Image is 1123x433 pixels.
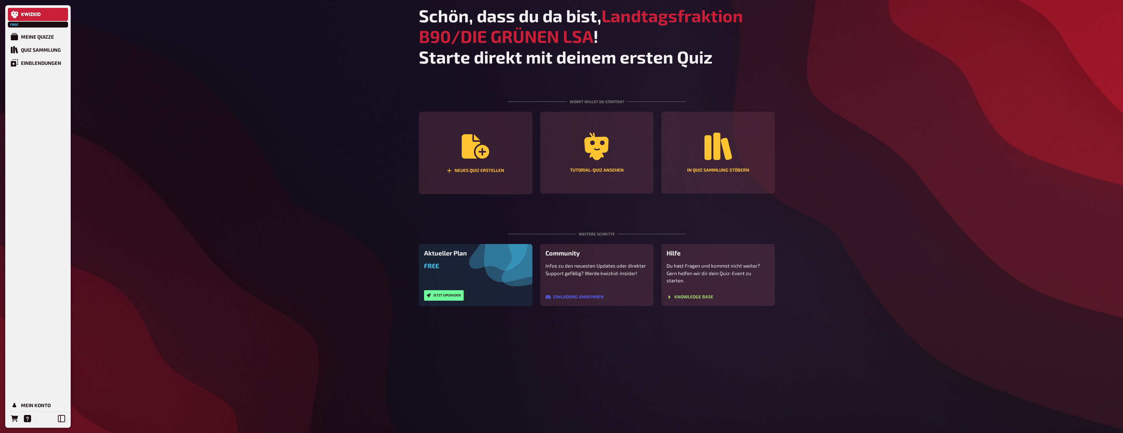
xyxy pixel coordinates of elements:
[8,412,21,425] a: Bestellungen
[545,295,604,301] a: Einladung annehmen
[21,402,51,408] div: Mein Konto
[8,399,68,412] a: Mein Konto
[508,83,686,112] div: Womit willst du starten?
[9,23,20,27] span: Free
[21,60,61,66] div: Einblendungen
[8,30,68,43] a: Meine Quizze
[545,294,604,300] button: Einladung annehmen
[419,5,743,47] span: Landtagsfraktion B90/DIE GRÜNEN LSA
[8,56,68,69] a: Einblendungen
[424,249,527,257] h3: Aktueller Plan
[508,215,686,244] div: Weitere Schritte
[447,168,504,173] div: Neues Quiz erstellen
[424,262,439,270] span: Free
[661,112,775,194] a: In Quiz Sammlung stöbern
[540,112,654,194] a: Tutorial-Quiz ansehen
[540,112,654,194] button: Tutorial-Quiz ansehen
[667,249,770,257] h3: Hilfe
[21,412,34,425] a: Hilfe
[667,295,713,301] a: Knowledge Base
[661,112,775,194] button: In Quiz Sammlung stöbern
[667,294,713,300] button: Knowledge Base
[570,168,624,173] div: Tutorial-Quiz ansehen
[687,168,749,173] div: In Quiz Sammlung stöbern
[419,5,775,67] h1: Schön, dass du da bist, ! Starte direkt mit deinem ersten Quiz
[21,34,54,40] div: Meine Quizze
[667,262,770,284] p: Du hast Fragen und kommst nicht weiter? Gern helfen wir dir dein Quiz-Event zu starten.
[424,290,464,301] button: Jetzt upgraden
[419,112,532,194] button: Neues Quiz erstellen
[8,43,68,56] a: Quiz Sammlung
[21,47,61,53] div: Quiz Sammlung
[545,262,649,277] p: Infos zu den neuesten Updates oder direkter Support gefällig? Werde kwizkid-Insider!
[545,249,649,257] h3: Community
